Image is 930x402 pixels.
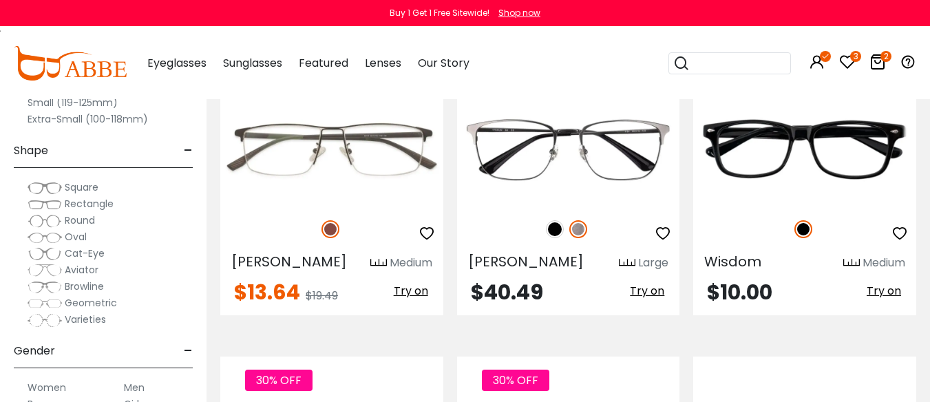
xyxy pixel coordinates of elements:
[65,230,87,244] span: Oval
[569,220,587,238] img: Gun
[65,197,114,211] span: Rectangle
[365,55,401,71] span: Lenses
[867,283,901,299] span: Try on
[147,55,207,71] span: Eyeglasses
[28,198,62,211] img: Rectangle.png
[482,370,549,391] span: 30% OFF
[418,55,469,71] span: Our Story
[626,282,668,300] button: Try on
[498,7,540,19] div: Shop now
[65,296,117,310] span: Geometric
[14,46,127,81] img: abbeglasses.com
[306,288,338,304] span: $19.49
[28,313,62,328] img: Varieties.png
[65,263,98,277] span: Aviator
[28,214,62,228] img: Round.png
[394,283,428,299] span: Try on
[707,277,772,307] span: $10.00
[184,335,193,368] span: -
[223,55,282,71] span: Sunglasses
[28,297,62,310] img: Geometric.png
[457,94,680,205] img: Gun Nathan - Titanium ,Adjust Nose Pads
[468,252,584,271] span: [PERSON_NAME]
[794,220,812,238] img: Black
[863,282,905,300] button: Try on
[28,94,118,111] label: Small (119-125mm)
[28,264,62,277] img: Aviator.png
[630,283,664,299] span: Try on
[850,51,861,62] i: 3
[184,134,193,167] span: -
[14,134,48,167] span: Shape
[28,247,62,261] img: Cat-Eye.png
[231,252,347,271] span: [PERSON_NAME]
[619,258,635,268] img: size ruler
[65,213,95,227] span: Round
[234,277,300,307] span: $13.64
[492,7,540,19] a: Shop now
[220,94,443,205] img: Brown Isaac - Metal ,Adjust Nose Pads
[321,220,339,238] img: Brown
[843,258,860,268] img: size ruler
[28,111,148,127] label: Extra-Small (100-118mm)
[704,252,761,271] span: Wisdom
[65,279,104,293] span: Browline
[28,231,62,244] img: Oval.png
[299,55,348,71] span: Featured
[65,246,105,260] span: Cat-Eye
[863,255,905,271] div: Medium
[638,255,668,271] div: Large
[390,255,432,271] div: Medium
[65,180,98,194] span: Square
[869,56,886,72] a: 2
[245,370,313,391] span: 30% OFF
[839,56,856,72] a: 3
[14,335,55,368] span: Gender
[471,277,543,307] span: $40.49
[880,51,891,62] i: 2
[370,258,387,268] img: size ruler
[693,94,916,205] img: Black Wisdom - Acetate ,Universal Bridge Fit
[390,282,432,300] button: Try on
[65,313,106,326] span: Varieties
[546,220,564,238] img: Black
[28,280,62,294] img: Browline.png
[28,181,62,195] img: Square.png
[390,7,489,19] div: Buy 1 Get 1 Free Sitewide!
[124,379,145,396] label: Men
[28,379,66,396] label: Women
